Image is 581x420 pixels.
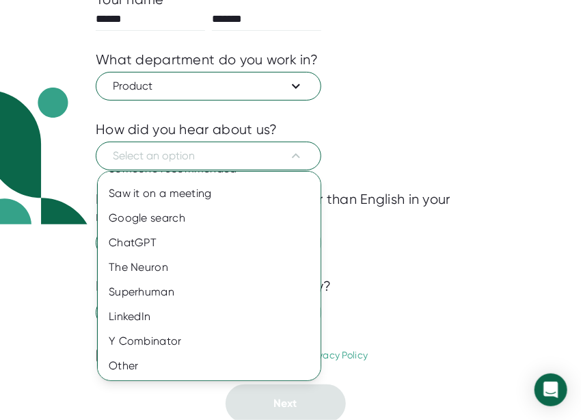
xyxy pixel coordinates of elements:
[98,280,331,304] div: Superhuman
[98,206,331,231] div: Google search
[98,181,331,206] div: Saw it on a meeting
[535,373,567,406] div: Open Intercom Messenger
[98,329,331,354] div: Y Combinator
[98,231,331,255] div: ChatGPT
[98,304,331,329] div: LinkedIn
[98,255,331,280] div: The Neuron
[98,354,331,378] div: Other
